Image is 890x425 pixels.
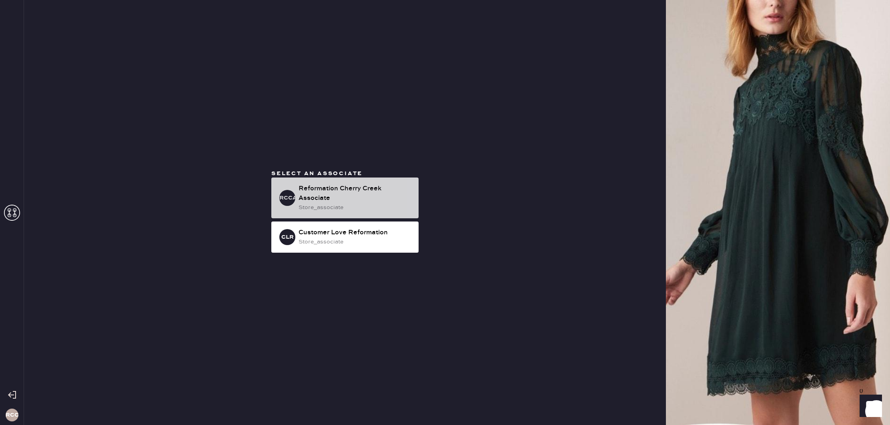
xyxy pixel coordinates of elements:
div: store_associate [299,237,412,246]
h3: RCCA [279,195,295,201]
iframe: Front Chat [852,389,886,423]
span: Select an associate [271,170,363,177]
div: Reformation Cherry Creek Associate [299,184,412,203]
h3: RCC [6,412,18,418]
div: Customer Love Reformation [299,228,412,237]
div: store_associate [299,203,412,212]
h3: CLR [281,234,294,240]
